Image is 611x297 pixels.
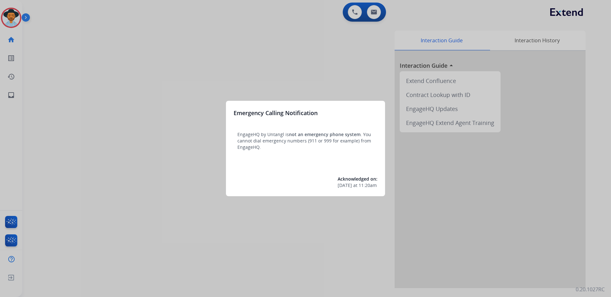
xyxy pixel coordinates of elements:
[338,182,352,189] span: [DATE]
[359,182,377,189] span: 11:20am
[289,131,361,137] span: not an emergency phone system
[338,176,377,182] span: Acknowledged on:
[237,131,374,150] p: EngageHQ by Untangl is . You cannot dial emergency numbers (911 or 999 for example) from EngageHQ.
[576,286,605,293] p: 0.20.1027RC
[338,182,377,189] div: at
[234,108,318,117] h3: Emergency Calling Notification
